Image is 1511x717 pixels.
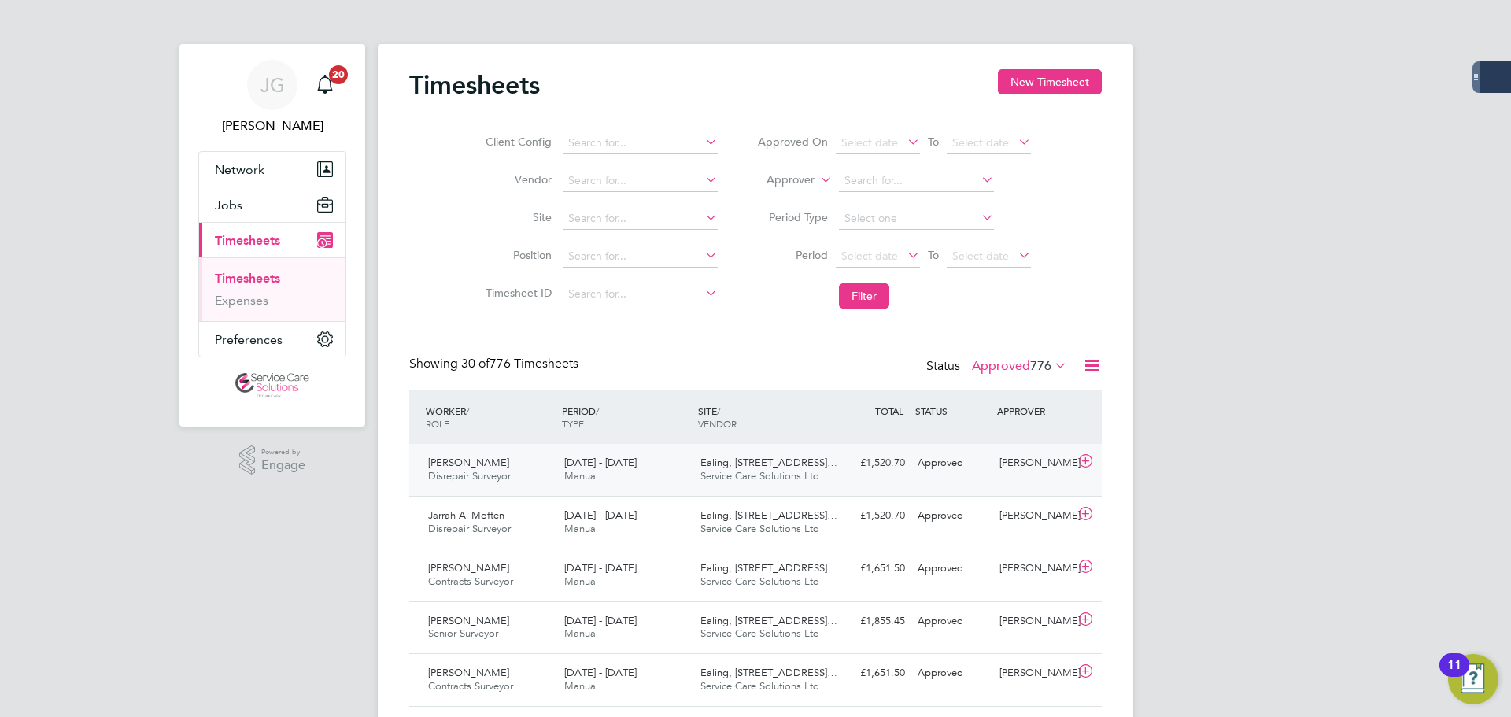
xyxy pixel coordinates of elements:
span: Service Care Solutions Ltd [700,679,819,693]
button: Network [199,152,345,187]
div: Approved [911,556,993,582]
label: Period [757,248,828,262]
div: £1,855.45 [829,608,911,634]
input: Search for... [563,208,718,230]
button: Filter [839,283,889,309]
span: 30 of [461,356,490,371]
span: To [923,245,944,265]
div: [PERSON_NAME] [993,608,1075,634]
span: TYPE [562,417,584,430]
h2: Timesheets [409,69,540,101]
div: £1,651.50 [829,660,911,686]
div: [PERSON_NAME] [993,450,1075,476]
span: Jarrah Al-Moften [428,508,504,522]
a: 20 [309,60,341,110]
label: Client Config [481,135,552,149]
span: Engage [261,459,305,472]
span: / [596,405,599,417]
div: £1,520.70 [829,450,911,476]
button: New Timesheet [998,69,1102,94]
span: Disrepair Surveyor [428,469,511,482]
span: Select date [841,249,898,263]
span: Manual [564,469,598,482]
span: Select date [952,135,1009,150]
span: Service Care Solutions Ltd [700,626,819,640]
span: Senior Surveyor [428,626,498,640]
span: VENDOR [698,417,737,430]
div: 11 [1447,665,1461,686]
div: Approved [911,450,993,476]
span: Service Care Solutions Ltd [700,469,819,482]
span: [PERSON_NAME] [428,614,509,627]
div: Approved [911,503,993,529]
div: Approved [911,608,993,634]
span: [PERSON_NAME] [428,561,509,575]
span: Preferences [215,332,283,347]
input: Search for... [839,170,994,192]
input: Search for... [563,170,718,192]
span: Select date [952,249,1009,263]
a: Go to home page [198,373,346,398]
span: 20 [329,65,348,84]
label: Vendor [481,172,552,187]
label: Position [481,248,552,262]
a: JG[PERSON_NAME] [198,60,346,135]
a: Expenses [215,293,268,308]
label: Period Type [757,210,828,224]
span: [PERSON_NAME] [428,456,509,469]
label: Approver [744,172,815,188]
div: APPROVER [993,397,1075,425]
span: To [923,131,944,152]
span: Ealing, [STREET_ADDRESS]… [700,456,837,469]
span: JG [260,75,285,95]
span: [DATE] - [DATE] [564,614,637,627]
label: Timesheet ID [481,286,552,300]
div: PERIOD [558,397,694,438]
span: / [466,405,469,417]
div: [PERSON_NAME] [993,503,1075,529]
input: Search for... [563,283,718,305]
span: James Glover [198,116,346,135]
a: Powered byEngage [239,445,306,475]
span: Manual [564,626,598,640]
span: Select date [841,135,898,150]
span: [PERSON_NAME] [428,666,509,679]
span: ROLE [426,417,449,430]
div: WORKER [422,397,558,438]
span: Disrepair Surveyor [428,522,511,535]
span: Network [215,162,264,177]
span: [DATE] - [DATE] [564,666,637,679]
span: / [717,405,720,417]
span: TOTAL [875,405,903,417]
div: [PERSON_NAME] [993,660,1075,686]
button: Jobs [199,187,345,222]
label: Approved [972,358,1067,374]
span: [DATE] - [DATE] [564,561,637,575]
button: Preferences [199,322,345,357]
span: Service Care Solutions Ltd [700,522,819,535]
span: Manual [564,575,598,588]
span: Ealing, [STREET_ADDRESS]… [700,508,837,522]
div: [PERSON_NAME] [993,556,1075,582]
button: Open Resource Center, 11 new notifications [1448,654,1498,704]
a: Timesheets [215,271,280,286]
span: Timesheets [215,233,280,248]
span: Jobs [215,198,242,213]
span: 776 [1030,358,1051,374]
input: Select one [839,208,994,230]
label: Site [481,210,552,224]
span: Manual [564,522,598,535]
div: Approved [911,660,993,686]
div: £1,651.50 [829,556,911,582]
span: [DATE] - [DATE] [564,508,637,522]
button: Timesheets [199,223,345,257]
span: Ealing, [STREET_ADDRESS]… [700,561,837,575]
span: Ealing, [STREET_ADDRESS]… [700,614,837,627]
img: servicecare-logo-retina.png [235,373,309,398]
input: Search for... [563,132,718,154]
div: £1,520.70 [829,503,911,529]
div: SITE [694,397,830,438]
span: [DATE] - [DATE] [564,456,637,469]
div: STATUS [911,397,993,425]
div: Status [926,356,1070,378]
